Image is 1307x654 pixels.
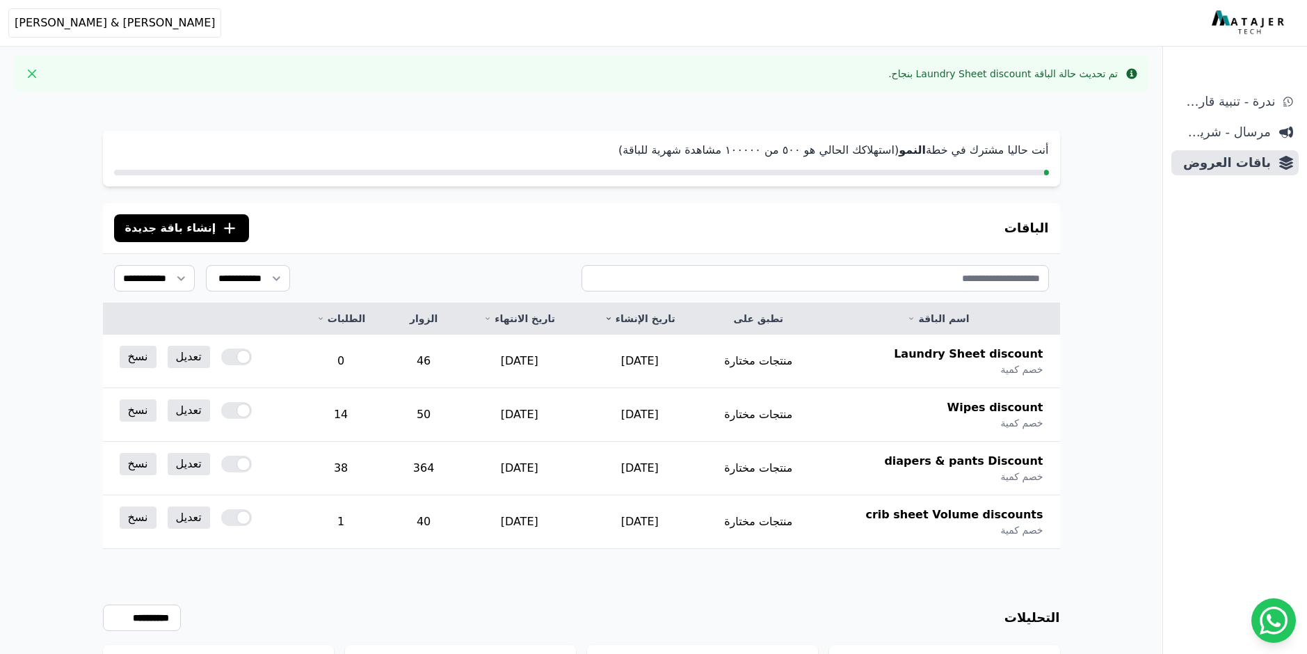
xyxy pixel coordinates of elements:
td: 40 [388,495,459,549]
span: مرسال - شريط دعاية [1177,122,1271,142]
th: تطبق على [700,303,817,335]
td: [DATE] [459,495,579,549]
a: تاريخ الإنشاء [596,312,683,326]
td: 46 [388,335,459,388]
td: 1 [294,495,388,549]
a: نسخ [120,507,157,529]
th: الزوار [388,303,459,335]
td: [DATE] [579,442,700,495]
span: crib sheet Volume discounts [865,507,1043,523]
h3: الباقات [1004,218,1049,238]
td: [DATE] [459,335,579,388]
a: الطلبات [310,312,371,326]
td: 14 [294,388,388,442]
td: 50 [388,388,459,442]
button: Close [21,63,43,85]
td: [DATE] [579,495,700,549]
a: تعديل [168,399,210,422]
button: [PERSON_NAME] & [PERSON_NAME] [8,8,221,38]
span: [PERSON_NAME] & [PERSON_NAME] [15,15,215,31]
td: [DATE] [579,388,700,442]
a: تعديل [168,453,210,475]
td: منتجات مختارة [700,388,817,442]
span: خصم كمية [1000,523,1043,537]
td: منتجات مختارة [700,335,817,388]
td: [DATE] [459,388,579,442]
p: أنت حاليا مشترك في خطة (استهلاكك الحالي هو ٥۰۰ من ١۰۰۰۰۰ مشاهدة شهرية للباقة) [114,142,1049,159]
span: خصم كمية [1000,470,1043,484]
td: 0 [294,335,388,388]
a: تعديل [168,507,210,529]
a: نسخ [120,346,157,368]
td: 38 [294,442,388,495]
img: MatajerTech Logo [1212,10,1288,35]
a: اسم الباقة [834,312,1043,326]
span: Wipes discount [947,399,1043,416]
td: [DATE] [459,442,579,495]
button: إنشاء باقة جديدة [114,214,250,242]
span: خصم كمية [1000,416,1043,430]
strong: النمو [899,143,926,157]
a: تاريخ الانتهاء [476,312,563,326]
a: نسخ [120,453,157,475]
span: Laundry Sheet discount [894,346,1043,362]
span: diapers & pants Discount [884,453,1043,470]
td: منتجات مختارة [700,495,817,549]
a: تعديل [168,346,210,368]
a: نسخ [120,399,157,422]
span: خصم كمية [1000,362,1043,376]
td: [DATE] [579,335,700,388]
span: باقات العروض [1177,153,1271,173]
td: منتجات مختارة [700,442,817,495]
span: ندرة - تنبية قارب علي النفاذ [1177,92,1275,111]
div: تم تحديث حالة الباقة Laundry Sheet discount بنجاح. [888,67,1118,81]
span: إنشاء باقة جديدة [125,220,216,237]
h3: التحليلات [1004,608,1060,628]
td: 364 [388,442,459,495]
